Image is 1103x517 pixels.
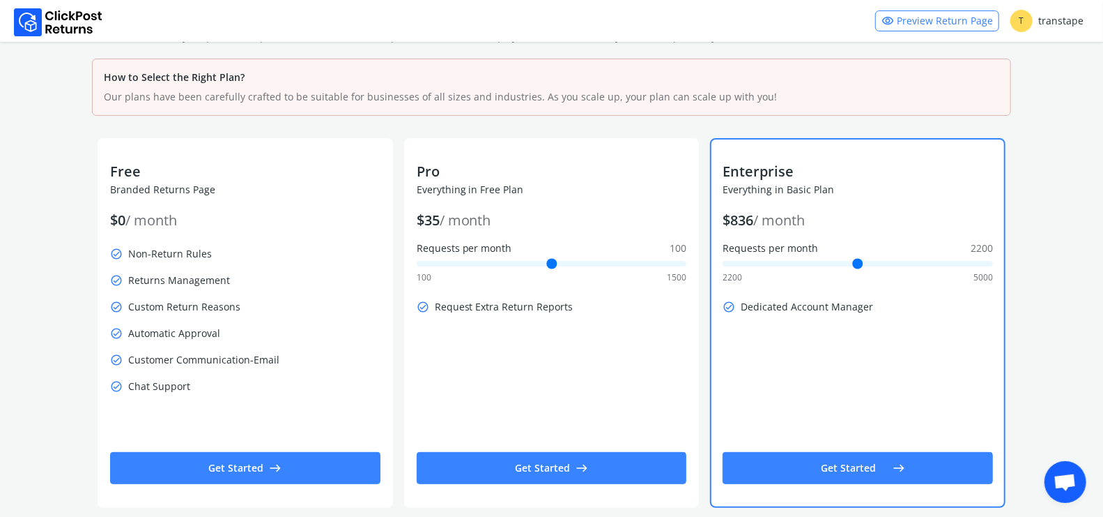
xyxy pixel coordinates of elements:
[110,271,123,290] span: check_circle
[110,377,123,396] span: check_circle
[110,244,123,264] span: check_circle
[723,297,735,317] span: check_circle
[723,272,742,283] span: 2200
[417,272,431,283] span: 100
[110,211,380,230] p: $ 0
[269,458,281,478] span: east
[110,324,123,343] span: check_circle
[723,183,993,197] p: Everything in Basic Plan
[417,452,687,484] button: Get Startedeast
[440,211,491,230] span: / month
[110,377,380,396] p: Chat Support
[417,297,429,317] span: check_circle
[576,458,588,478] span: east
[417,297,687,317] p: Request Extra Return Reports
[723,211,993,230] p: $ 836
[723,297,993,317] p: Dedicated Account Manager
[1044,461,1086,503] div: Open chat
[723,241,993,255] label: Requests per month
[667,272,686,283] span: 1500
[110,183,380,197] p: Branded Returns Page
[110,324,380,343] p: Automatic Approval
[110,244,380,264] p: Non-Return Rules
[110,297,380,317] p: Custom Return Reasons
[417,211,687,230] p: $ 35
[881,11,894,31] span: visibility
[417,162,687,181] p: Pro
[14,8,102,36] img: Logo
[723,452,993,484] button: Get Startedeast
[110,271,380,290] p: Returns Management
[893,458,906,478] span: east
[104,70,999,84] div: How to Select the Right Plan?
[110,452,380,484] button: Get Startedeast
[110,297,123,317] span: check_circle
[875,10,999,31] a: visibilityPreview Return Page
[110,162,380,181] p: Free
[104,90,999,104] p: Our plans have been carefully crafted to be suitable for businesses of all sizes and industries. ...
[1010,10,1033,32] span: T
[670,241,686,255] span: 100
[417,241,687,255] label: Requests per month
[723,162,993,181] p: Enterprise
[110,350,123,370] span: check_circle
[125,211,177,230] span: / month
[1010,10,1083,32] div: transtape
[417,183,687,197] p: Everything in Free Plan
[753,211,805,230] span: / month
[973,272,993,283] span: 5000
[971,241,993,255] span: 2200
[110,350,380,370] p: Customer Communication-Email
